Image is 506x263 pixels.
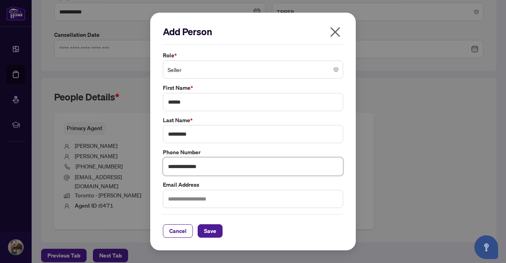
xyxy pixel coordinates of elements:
[169,225,187,237] span: Cancel
[163,148,343,157] label: Phone Number
[198,224,223,238] button: Save
[474,235,498,259] button: Open asap
[163,51,343,60] label: Role
[163,224,193,238] button: Cancel
[163,25,343,38] h2: Add Person
[204,225,216,237] span: Save
[163,116,343,125] label: Last Name
[334,67,338,72] span: close-circle
[329,26,342,38] span: close
[168,62,338,77] span: Seller
[163,83,343,92] label: First Name
[163,180,343,189] label: Email Address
